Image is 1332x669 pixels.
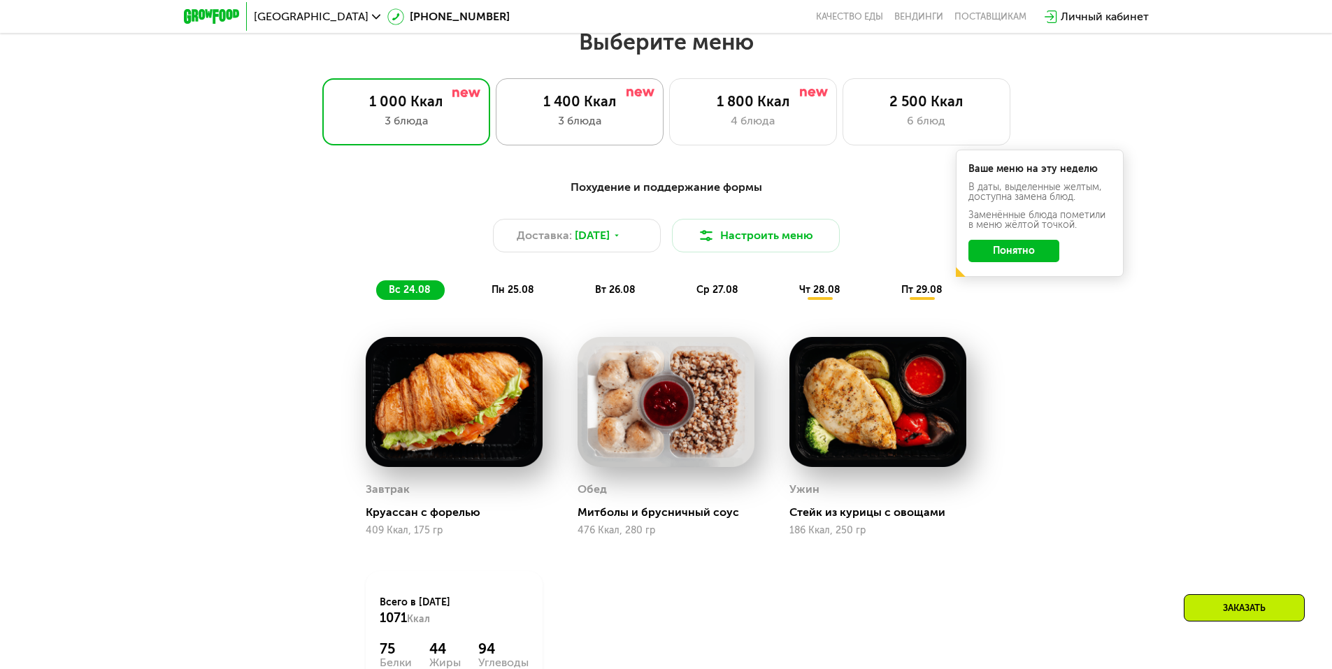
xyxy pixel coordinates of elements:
[968,210,1111,230] div: Заменённые блюда пометили в меню жёлтой точкой.
[366,525,543,536] div: 409 Ккал, 175 гр
[478,657,529,668] div: Углеводы
[578,505,766,519] div: Митболы и брусничный соус
[366,479,410,500] div: Завтрак
[337,113,475,129] div: 3 блюда
[799,284,840,296] span: чт 28.08
[684,113,822,129] div: 4 блюда
[380,640,412,657] div: 75
[954,11,1026,22] div: поставщикам
[1184,594,1305,621] div: Заказать
[857,113,996,129] div: 6 блюд
[380,657,412,668] div: Белки
[387,8,510,25] a: [PHONE_NUMBER]
[575,227,610,244] span: [DATE]
[857,93,996,110] div: 2 500 Ккал
[252,179,1080,196] div: Похудение и поддержание формы
[1061,8,1149,25] div: Личный кабинет
[380,596,529,626] div: Всего в [DATE]
[968,182,1111,202] div: В даты, выделенные желтым, доступна замена блюд.
[254,11,368,22] span: [GEOGRAPHIC_DATA]
[492,284,534,296] span: пн 25.08
[578,525,754,536] div: 476 Ккал, 280 гр
[901,284,943,296] span: пт 29.08
[789,525,966,536] div: 186 Ккал, 250 гр
[380,610,407,626] span: 1071
[968,240,1059,262] button: Понятно
[672,219,840,252] button: Настроить меню
[578,479,607,500] div: Обед
[510,93,649,110] div: 1 400 Ккал
[696,284,738,296] span: ср 27.08
[429,640,461,657] div: 44
[429,657,461,668] div: Жиры
[337,93,475,110] div: 1 000 Ккал
[517,227,572,244] span: Доставка:
[684,93,822,110] div: 1 800 Ккал
[366,505,554,519] div: Круассан с форелью
[389,284,431,296] span: вс 24.08
[478,640,529,657] div: 94
[45,28,1287,56] h2: Выберите меню
[510,113,649,129] div: 3 блюда
[407,613,430,625] span: Ккал
[789,505,977,519] div: Стейк из курицы с овощами
[968,164,1111,174] div: Ваше меню на эту неделю
[595,284,636,296] span: вт 26.08
[789,479,819,500] div: Ужин
[816,11,883,22] a: Качество еды
[894,11,943,22] a: Вендинги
